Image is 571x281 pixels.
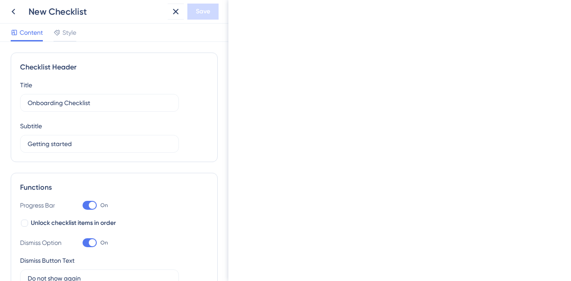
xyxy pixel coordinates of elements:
[100,239,108,246] span: On
[20,182,208,193] div: Functions
[31,218,116,228] span: Unlock checklist items in order
[20,255,74,266] div: Dismiss Button Text
[20,62,208,73] div: Checklist Header
[100,202,108,209] span: On
[20,237,65,248] div: Dismiss Option
[28,139,171,149] input: Header 2
[20,200,65,211] div: Progress Bar
[20,27,43,38] span: Content
[29,5,164,18] div: New Checklist
[20,80,32,90] div: Title
[28,98,171,108] input: Header 1
[20,121,42,131] div: Subtitle
[196,6,210,17] span: Save
[187,4,219,20] button: Save
[62,27,76,38] span: Style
